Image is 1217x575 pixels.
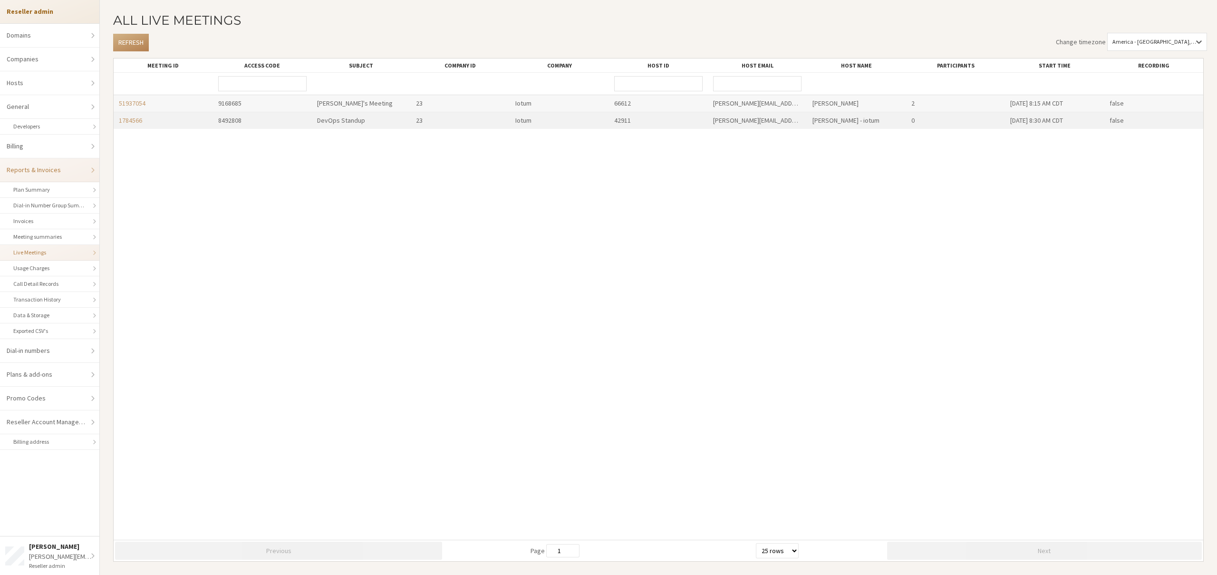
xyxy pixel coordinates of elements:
div: [DATE] 8:30 AM CDT [1005,112,1104,129]
div: 66612 [609,95,708,112]
div: 42911 [609,112,708,129]
span: Change timezone [1056,37,1106,47]
div: Meeting ID [119,62,207,69]
div: Access Code [218,62,307,69]
div: 23 [411,112,510,129]
h2: All Live Meetings [113,13,1204,27]
div: [PERSON_NAME][EMAIL_ADDRESS][DOMAIN_NAME] [708,112,807,129]
div: false [1104,112,1203,129]
div: Iotum [510,95,608,112]
div: Host ID [614,62,703,69]
select: row size select [756,543,799,558]
a: 51937054 [119,99,145,107]
input: page number input [546,544,580,557]
input: Host ID [614,76,703,91]
div: Start Time [1010,62,1099,69]
button: Next [887,542,1202,560]
span: Page [531,544,580,557]
div: Subject [317,62,406,69]
button: Previous [115,542,442,560]
div: 8492808 [212,112,311,129]
div: Company [515,62,604,69]
div: [PERSON_NAME] [29,542,95,552]
input: Host Email [713,76,802,91]
div: [DATE] 8:15 AM CDT [1005,95,1104,112]
input: Access Code [218,76,307,91]
a: 1784566 [119,116,142,125]
div: Reseller admin [29,562,95,570]
div: Participants [911,62,1000,69]
div: 2 [906,95,1005,112]
div: Recording [1110,62,1198,69]
div: DevOps Standup [312,112,411,129]
div: Company ID [416,62,504,69]
div: Iotum [510,112,608,129]
div: false [1104,95,1203,112]
div: 0 [906,112,1005,129]
button: Refresh [113,34,149,51]
div: [PERSON_NAME][EMAIL_ADDRESS][DOMAIN_NAME] [708,95,807,112]
strong: Reseller admin [7,7,53,16]
div: Host Name [812,62,901,69]
div: Host Email [713,62,802,69]
div: America - [GEOGRAPHIC_DATA], (GMT -05:00) [1112,38,1207,46]
div: [PERSON_NAME][EMAIL_ADDRESS][DOMAIN_NAME] [29,552,95,562]
div: [PERSON_NAME] [807,95,906,112]
div: 9168685 [212,95,311,112]
div: [PERSON_NAME] - iotum [807,112,906,129]
div: 23 [411,95,510,112]
div: [PERSON_NAME]'s Meeting [312,95,411,112]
